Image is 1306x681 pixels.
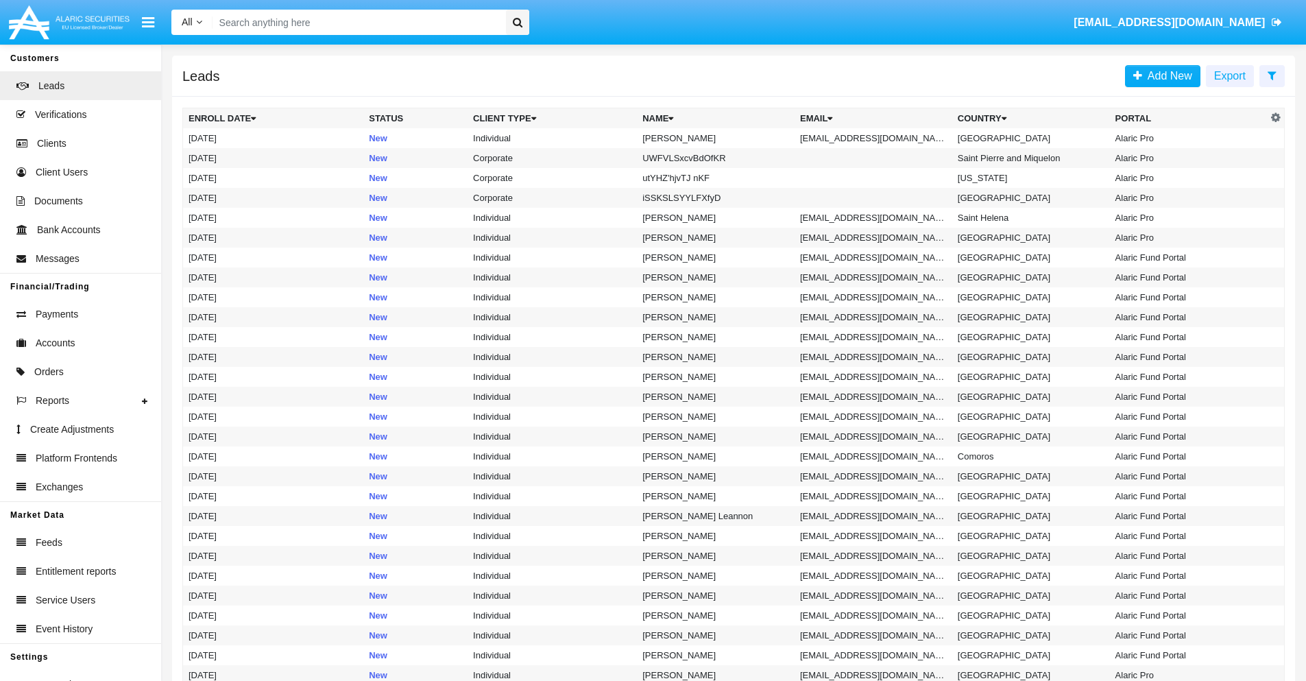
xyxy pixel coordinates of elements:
[952,267,1110,287] td: [GEOGRAPHIC_DATA]
[795,367,952,387] td: [EMAIL_ADDRESS][DOMAIN_NAME]
[952,367,1110,387] td: [GEOGRAPHIC_DATA]
[637,606,795,625] td: [PERSON_NAME]
[36,593,95,608] span: Service Users
[952,625,1110,645] td: [GEOGRAPHIC_DATA]
[795,307,952,327] td: [EMAIL_ADDRESS][DOMAIN_NAME]
[468,446,637,466] td: Individual
[795,407,952,427] td: [EMAIL_ADDRESS][DOMAIN_NAME]
[36,564,117,579] span: Entitlement reports
[952,645,1110,665] td: [GEOGRAPHIC_DATA]
[795,427,952,446] td: [EMAIL_ADDRESS][DOMAIN_NAME]
[468,466,637,486] td: Individual
[795,625,952,645] td: [EMAIL_ADDRESS][DOMAIN_NAME]
[795,486,952,506] td: [EMAIL_ADDRESS][DOMAIN_NAME]
[637,566,795,586] td: [PERSON_NAME]
[183,546,364,566] td: [DATE]
[1110,466,1268,486] td: Alaric Fund Portal
[1110,108,1268,129] th: Portal
[183,486,364,506] td: [DATE]
[637,387,795,407] td: [PERSON_NAME]
[952,466,1110,486] td: [GEOGRAPHIC_DATA]
[1214,70,1246,82] span: Export
[182,16,193,27] span: All
[637,248,795,267] td: [PERSON_NAME]
[183,168,364,188] td: [DATE]
[468,506,637,526] td: Individual
[183,387,364,407] td: [DATE]
[468,228,637,248] td: Individual
[363,645,468,665] td: New
[36,252,80,266] span: Messages
[1110,486,1268,506] td: Alaric Fund Portal
[36,480,83,494] span: Exchanges
[183,566,364,586] td: [DATE]
[952,188,1110,208] td: [GEOGRAPHIC_DATA]
[637,427,795,446] td: [PERSON_NAME]
[637,526,795,546] td: [PERSON_NAME]
[795,108,952,129] th: Email
[35,108,86,122] span: Verifications
[1110,625,1268,645] td: Alaric Fund Portal
[183,248,364,267] td: [DATE]
[637,307,795,327] td: [PERSON_NAME]
[1110,287,1268,307] td: Alaric Fund Portal
[795,466,952,486] td: [EMAIL_ADDRESS][DOMAIN_NAME]
[468,645,637,665] td: Individual
[952,486,1110,506] td: [GEOGRAPHIC_DATA]
[795,606,952,625] td: [EMAIL_ADDRESS][DOMAIN_NAME]
[363,267,468,287] td: New
[468,586,637,606] td: Individual
[363,506,468,526] td: New
[7,2,132,43] img: Logo image
[1142,70,1192,82] span: Add New
[36,536,62,550] span: Feeds
[1110,248,1268,267] td: Alaric Fund Portal
[952,287,1110,307] td: [GEOGRAPHIC_DATA]
[795,566,952,586] td: [EMAIL_ADDRESS][DOMAIN_NAME]
[468,387,637,407] td: Individual
[1110,446,1268,466] td: Alaric Fund Portal
[1110,427,1268,446] td: Alaric Fund Portal
[468,625,637,645] td: Individual
[183,606,364,625] td: [DATE]
[363,526,468,546] td: New
[637,407,795,427] td: [PERSON_NAME]
[952,168,1110,188] td: [US_STATE]
[637,148,795,168] td: UWFVLSxcvBdOfKR
[183,267,364,287] td: [DATE]
[1110,606,1268,625] td: Alaric Fund Portal
[795,267,952,287] td: [EMAIL_ADDRESS][DOMAIN_NAME]
[637,486,795,506] td: [PERSON_NAME]
[183,148,364,168] td: [DATE]
[183,466,364,486] td: [DATE]
[1110,327,1268,347] td: Alaric Fund Portal
[637,208,795,228] td: [PERSON_NAME]
[363,466,468,486] td: New
[637,327,795,347] td: [PERSON_NAME]
[363,307,468,327] td: New
[952,606,1110,625] td: [GEOGRAPHIC_DATA]
[637,466,795,486] td: [PERSON_NAME]
[795,586,952,606] td: [EMAIL_ADDRESS][DOMAIN_NAME]
[468,267,637,287] td: Individual
[183,367,364,387] td: [DATE]
[1110,586,1268,606] td: Alaric Fund Portal
[952,506,1110,526] td: [GEOGRAPHIC_DATA]
[1067,3,1289,42] a: [EMAIL_ADDRESS][DOMAIN_NAME]
[36,307,78,322] span: Payments
[363,287,468,307] td: New
[468,128,637,148] td: Individual
[34,365,64,379] span: Orders
[171,15,213,29] a: All
[1110,645,1268,665] td: Alaric Fund Portal
[637,128,795,148] td: [PERSON_NAME]
[363,148,468,168] td: New
[952,128,1110,148] td: [GEOGRAPHIC_DATA]
[363,188,468,208] td: New
[637,267,795,287] td: [PERSON_NAME]
[213,10,501,35] input: Search
[637,188,795,208] td: iSSKSLSYYLFXfyD
[38,79,64,93] span: Leads
[468,287,637,307] td: Individual
[637,168,795,188] td: utYHZ'hjvTJ nKF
